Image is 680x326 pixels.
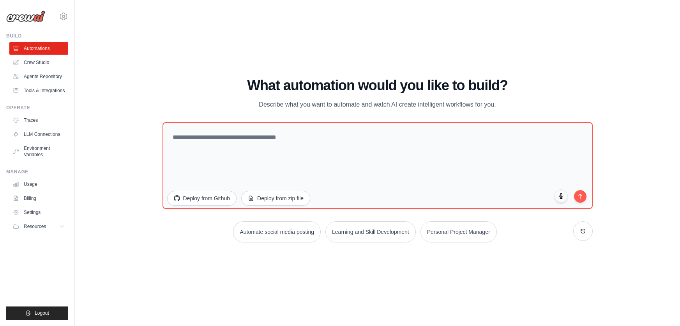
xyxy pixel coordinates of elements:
img: Logo [6,11,45,22]
a: LLM Connections [9,128,68,141]
a: Settings [9,206,68,219]
a: Automations [9,42,68,55]
a: Usage [9,178,68,191]
a: Tools & Integrations [9,84,68,97]
button: Resources [9,220,68,233]
div: Manage [6,169,68,175]
span: Logout [35,310,49,316]
a: Billing [9,192,68,205]
button: Automate social media posting [233,221,321,242]
button: Personal Project Manager [420,221,497,242]
a: Traces [9,114,68,126]
button: Deploy from Github [167,191,237,206]
a: Environment Variables [9,142,68,161]
div: Build [6,33,68,39]
button: Logout [6,306,68,320]
p: Describe what you want to automate and watch AI create intelligent workflows for you. [247,100,509,110]
button: Learning and Skill Development [325,221,416,242]
a: Agents Repository [9,70,68,83]
a: Crew Studio [9,56,68,69]
h1: What automation would you like to build? [162,78,593,93]
button: Deploy from zip file [241,191,310,206]
div: Operate [6,105,68,111]
span: Resources [24,223,46,230]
